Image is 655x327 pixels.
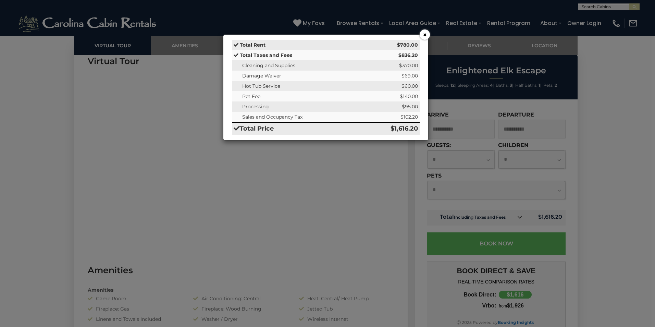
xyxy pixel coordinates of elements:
[240,42,265,48] strong: Total Rent
[242,83,280,89] span: Hot Tub Service
[363,60,420,71] td: $370.00
[363,122,420,135] td: $1,616.20
[242,104,269,110] span: Processing
[398,52,418,58] strong: $836.20
[420,29,430,40] button: ×
[363,81,420,91] td: $60.00
[363,71,420,81] td: $69.00
[242,114,302,120] span: Sales and Occupancy Tax
[232,122,363,135] td: Total Price
[397,42,418,48] strong: $780.00
[363,112,420,122] td: $102.20
[242,62,295,69] span: Cleaning and Supplies
[240,52,292,58] strong: Total Taxes and Fees
[242,93,260,99] span: Pet Fee
[242,73,281,79] span: Damage Waiver
[363,91,420,101] td: $140.00
[363,101,420,112] td: $95.00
